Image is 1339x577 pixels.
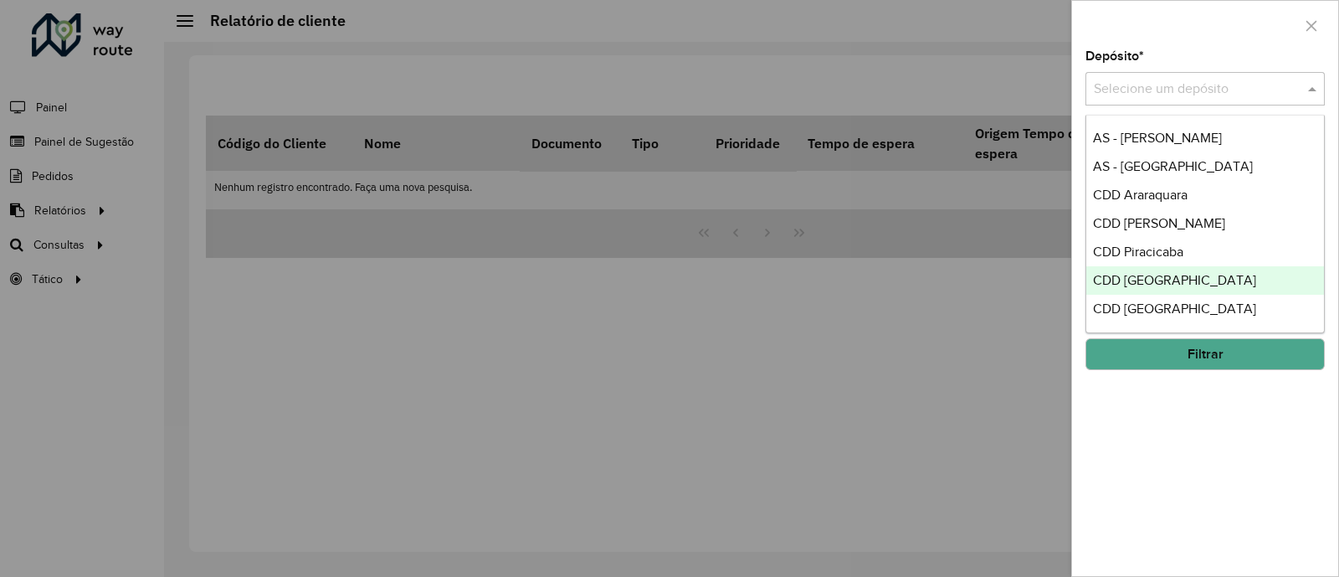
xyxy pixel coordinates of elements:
[1085,46,1144,66] label: Depósito
[1093,131,1222,145] span: AS - [PERSON_NAME]
[1093,159,1253,173] span: AS - [GEOGRAPHIC_DATA]
[1085,115,1325,333] ng-dropdown-panel: Options list
[1093,245,1183,259] span: CDD Piracicaba
[1085,338,1325,370] button: Filtrar
[1093,301,1256,316] span: CDD [GEOGRAPHIC_DATA]
[1093,216,1225,230] span: CDD [PERSON_NAME]
[1093,273,1256,287] span: CDD [GEOGRAPHIC_DATA]
[1093,188,1188,202] span: CDD Araraquara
